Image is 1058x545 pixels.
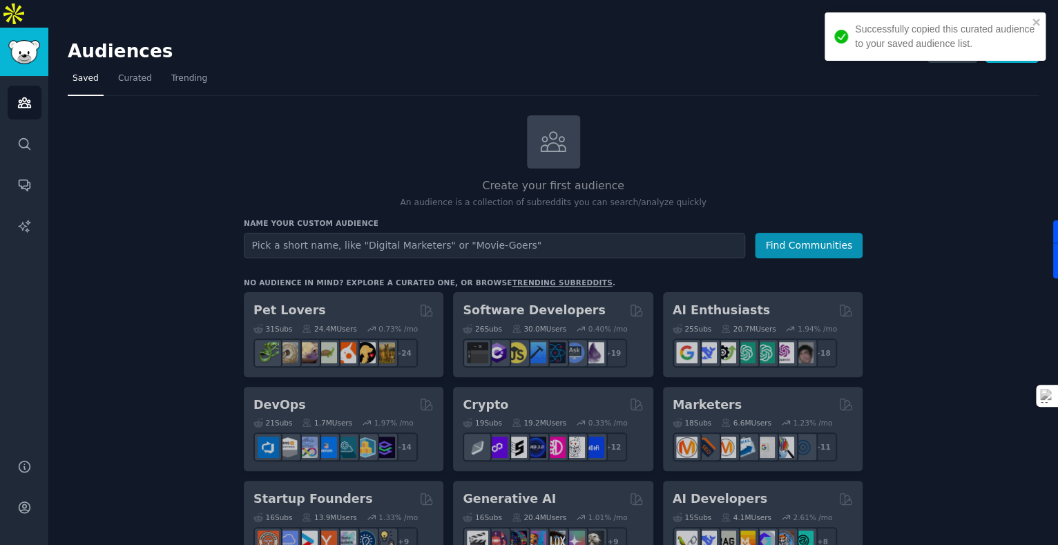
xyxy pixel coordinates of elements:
[244,233,745,258] input: Pick a short name, like "Digital Marketers" or "Movie-Goers"
[73,73,99,85] span: Saved
[1032,17,1041,28] button: close
[855,22,1036,51] div: Successfully copied this curated audience to your saved audience list.
[8,40,40,64] img: GummySearch logo
[244,178,863,195] h2: Create your first audience
[512,278,612,287] a: trending subreddits
[244,218,863,228] h3: Name your custom audience
[166,68,212,96] a: Trending
[68,41,927,63] h2: Audiences
[171,73,207,85] span: Trending
[755,233,863,258] button: Find Communities
[113,68,157,96] a: Curated
[68,68,104,96] a: Saved
[118,73,152,85] span: Curated
[244,278,615,287] div: No audience in mind? Explore a curated one, or browse .
[244,197,863,209] p: An audience is a collection of subreddits you can search/analyze quickly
